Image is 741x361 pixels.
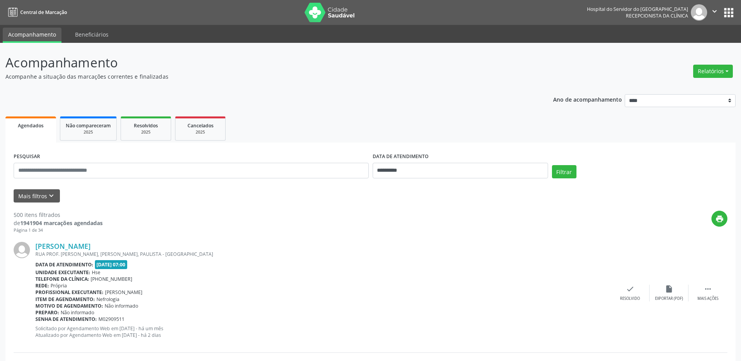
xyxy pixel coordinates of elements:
[70,28,114,41] a: Beneficiários
[553,94,622,104] p: Ano de acompanhamento
[18,122,44,129] span: Agendados
[35,282,49,289] b: Rede:
[693,65,733,78] button: Relatórios
[3,28,61,43] a: Acompanhamento
[35,251,611,257] div: RUA PROF. [PERSON_NAME], [PERSON_NAME], PAULISTA - [GEOGRAPHIC_DATA]
[626,285,634,293] i: check
[66,122,111,129] span: Não compareceram
[20,9,67,16] span: Central de Marcação
[14,189,60,203] button: Mais filtroskeyboard_arrow_down
[91,276,132,282] span: [PHONE_NUMBER]
[715,215,724,223] i: print
[697,296,718,301] div: Mais ações
[35,309,59,316] b: Preparo:
[691,4,707,21] img: img
[134,122,158,129] span: Resolvidos
[35,242,91,250] a: [PERSON_NAME]
[35,261,93,268] b: Data de atendimento:
[711,211,727,227] button: print
[47,192,56,200] i: keyboard_arrow_down
[187,122,214,129] span: Cancelados
[704,285,712,293] i: 
[61,309,94,316] span: Não informado
[181,129,220,135] div: 2025
[66,129,111,135] div: 2025
[35,296,95,303] b: Item de agendamento:
[35,325,611,338] p: Solicitado por Agendamento Web em [DATE] - há um mês Atualizado por Agendamento Web em [DATE] - h...
[14,151,40,163] label: PESQUISAR
[126,129,165,135] div: 2025
[20,219,103,227] strong: 1941904 marcações agendadas
[92,269,100,276] span: Hse
[373,151,429,163] label: DATA DE ATENDIMENTO
[105,289,142,296] span: [PERSON_NAME]
[620,296,640,301] div: Resolvido
[14,242,30,258] img: img
[95,260,128,269] span: [DATE] 07:00
[98,316,124,322] span: M02909511
[105,303,138,309] span: Não informado
[14,227,103,234] div: Página 1 de 34
[35,316,97,322] b: Senha de atendimento:
[14,211,103,219] div: 500 itens filtrados
[722,6,736,19] button: apps
[655,296,683,301] div: Exportar (PDF)
[626,12,688,19] span: Recepcionista da clínica
[35,303,103,309] b: Motivo de agendamento:
[707,4,722,21] button: 
[5,72,517,81] p: Acompanhe a situação das marcações correntes e finalizadas
[35,269,90,276] b: Unidade executante:
[51,282,67,289] span: Própria
[35,289,103,296] b: Profissional executante:
[5,6,67,19] a: Central de Marcação
[5,53,517,72] p: Acompanhamento
[14,219,103,227] div: de
[552,165,576,178] button: Filtrar
[665,285,673,293] i: insert_drive_file
[587,6,688,12] div: Hospital do Servidor do [GEOGRAPHIC_DATA]
[96,296,119,303] span: Nefrologia
[35,276,89,282] b: Telefone da clínica:
[710,7,719,16] i: 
